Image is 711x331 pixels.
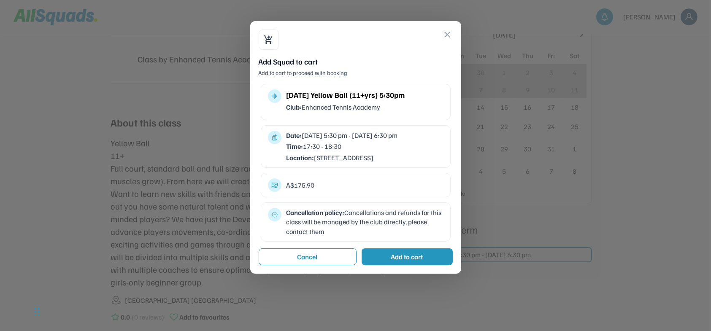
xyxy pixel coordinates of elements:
div: Add to cart [391,252,423,262]
button: shopping_cart_checkout [264,35,274,45]
strong: Club: [287,103,302,111]
img: logo_orange.svg [14,13,20,20]
img: tab_domain_overview_orange.svg [23,49,30,56]
img: website_grey.svg [14,22,20,29]
button: Cancel [259,248,357,265]
div: [STREET_ADDRESS] [287,153,443,162]
div: Domain Overview [32,50,76,55]
div: v 4.0.25 [24,13,41,20]
div: Domain: [DOMAIN_NAME] [22,22,93,29]
img: tab_keywords_by_traffic_grey.svg [84,49,91,56]
div: Enhanced Tennis Academy [287,102,443,112]
strong: Date: [287,131,302,140]
strong: Location: [287,153,314,162]
div: Add to cart to proceed with booking [259,69,453,77]
button: close [443,30,453,40]
div: Add Squad to cart [259,57,453,67]
div: A$175.90 [287,180,443,190]
strong: Time: [287,142,303,151]
button: multitrack_audio [271,93,278,100]
strong: Cancellation policy: [287,208,345,217]
div: Keywords by Traffic [93,50,142,55]
div: [DATE] 5:30 pm - [DATE] 6:30 pm [287,131,443,140]
div: [DATE] Yellow Ball (11+yrs) 5:30pm [287,89,443,101]
div: Cancellations and refunds for this class will be managed by the club directly, please contact them [287,208,443,236]
div: 17:30 - 18:30 [287,142,443,151]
